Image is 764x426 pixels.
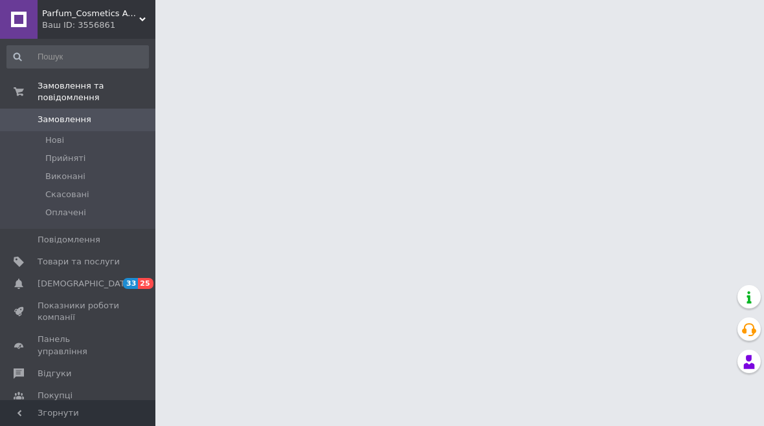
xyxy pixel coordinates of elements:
span: 25 [138,278,153,289]
span: Покупці [38,390,73,401]
span: Скасовані [45,189,89,200]
span: Виконані [45,171,85,182]
span: Нові [45,134,64,146]
span: Повідомлення [38,234,100,246]
span: Панель управління [38,334,120,357]
span: Parfum_Cosmetics Avon [42,8,139,19]
span: Показники роботи компанії [38,300,120,323]
span: Відгуки [38,368,71,379]
span: Прийняті [45,153,85,164]
span: Замовлення [38,114,91,125]
span: Оплачені [45,207,86,218]
input: Пошук [6,45,149,69]
span: Замовлення та повідомлення [38,80,155,103]
div: Ваш ID: 3556861 [42,19,155,31]
span: Товари та послуги [38,256,120,268]
span: [DEMOGRAPHIC_DATA] [38,278,133,290]
span: 33 [123,278,138,289]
